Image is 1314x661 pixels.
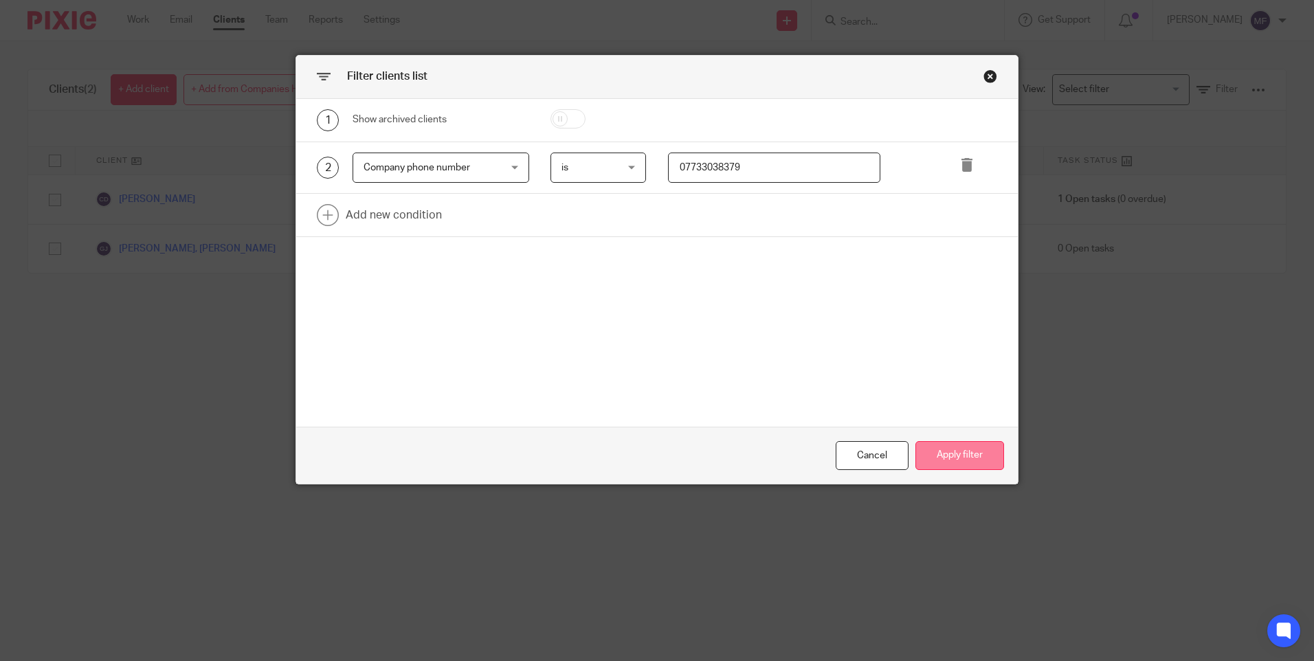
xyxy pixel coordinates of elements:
[561,163,568,172] span: is
[347,71,427,82] span: Filter clients list
[353,113,529,126] div: Show archived clients
[668,153,880,183] input: text
[364,163,470,172] span: Company phone number
[317,157,339,179] div: 2
[317,109,339,131] div: 1
[983,69,997,83] div: Close this dialog window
